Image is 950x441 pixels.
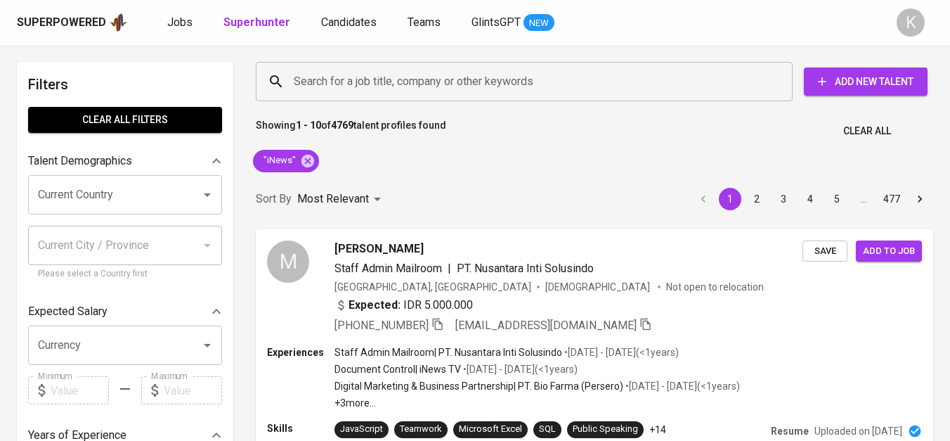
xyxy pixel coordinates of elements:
[471,14,554,32] a: GlintsGPT NEW
[814,424,902,438] p: Uploaded on [DATE]
[164,376,222,404] input: Value
[167,15,193,29] span: Jobs
[573,423,638,436] div: Public Speaking
[197,335,217,355] button: Open
[809,243,840,260] span: Save
[400,423,442,436] div: Teamwork
[297,191,369,207] p: Most Relevant
[666,280,764,294] p: Not open to relocation
[334,362,461,376] p: Document Control | iNews TV
[321,14,379,32] a: Candidates
[799,188,821,210] button: Go to page 4
[197,185,217,205] button: Open
[826,188,848,210] button: Go to page 5
[267,345,334,359] p: Experiences
[267,421,334,435] p: Skills
[223,14,293,32] a: Superhunter
[746,188,768,210] button: Go to page 2
[863,243,915,260] span: Add to job
[772,188,795,210] button: Go to page 3
[256,191,292,207] p: Sort By
[459,423,522,436] div: Microsoft Excel
[28,147,222,175] div: Talent Demographics
[253,154,304,167] span: "iNews"
[321,15,377,29] span: Candidates
[28,107,222,133] button: Clear All filters
[719,188,741,210] button: page 1
[17,12,128,33] a: Superpoweredapp logo
[296,120,321,131] b: 1 - 10
[17,15,106,31] div: Superpowered
[545,280,652,294] span: [DEMOGRAPHIC_DATA]
[623,379,740,393] p: • [DATE] - [DATE] ( <1 years )
[334,262,442,275] span: Staff Admin Mailroom
[843,122,891,140] span: Clear All
[28,153,132,170] p: Talent Demographics
[856,241,922,262] button: Add to job
[267,241,309,283] div: M
[109,12,128,33] img: app logo
[297,186,386,212] div: Most Relevant
[39,111,211,129] span: Clear All filters
[28,303,108,320] p: Expected Salary
[334,297,473,314] div: IDR 5.000.000
[334,396,740,410] p: +3 more ...
[457,262,594,275] span: PT. Nusantara Inti Solusindo
[349,297,401,314] b: Expected:
[51,376,109,404] input: Value
[649,423,666,437] p: +14
[408,14,443,32] a: Teams
[28,73,222,96] h6: Filters
[539,423,556,436] div: SQL
[562,345,679,359] p: • [DATE] - [DATE] ( <1 years )
[461,362,578,376] p: • [DATE] - [DATE] ( <1 years )
[909,188,931,210] button: Go to next page
[897,8,925,37] div: K
[334,345,562,359] p: Staff Admin Mailroom | PT. Nusantara Inti Solusindo
[167,14,195,32] a: Jobs
[38,267,212,281] p: Please select a Country first
[334,379,623,393] p: Digital Marketing & Business Partnership | PT. Bio Farma (Persero)
[408,15,441,29] span: Teams
[455,319,637,332] span: [EMAIL_ADDRESS][DOMAIN_NAME]
[340,423,383,436] div: JavaScript
[28,298,222,326] div: Expected Salary
[852,192,875,206] div: …
[334,319,429,332] span: [PHONE_NUMBER]
[815,73,916,91] span: Add New Talent
[471,15,521,29] span: GlintsGPT
[838,118,897,144] button: Clear All
[690,188,933,210] nav: pagination navigation
[802,241,847,262] button: Save
[804,68,928,96] button: Add New Talent
[523,16,554,30] span: NEW
[253,150,319,172] div: "iNews"
[448,260,451,277] span: |
[256,118,446,144] p: Showing of talent profiles found
[334,241,424,257] span: [PERSON_NAME]
[771,424,809,438] p: Resume
[879,188,904,210] button: Go to page 477
[223,15,290,29] b: Superhunter
[334,280,531,294] div: [GEOGRAPHIC_DATA], [GEOGRAPHIC_DATA]
[331,120,353,131] b: 4769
